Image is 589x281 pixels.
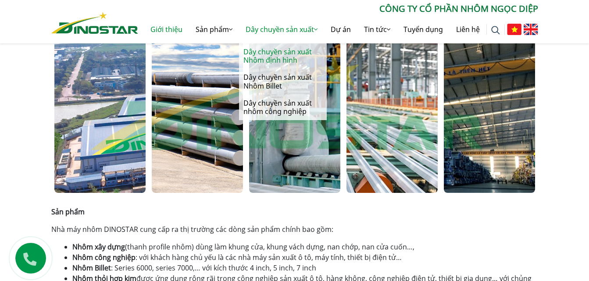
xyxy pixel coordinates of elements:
a: Giới thiệu [144,15,189,43]
strong: Nhôm Billet [72,263,111,273]
a: Liên hệ [450,15,486,43]
strong: Nhôm xây dựng [72,242,125,252]
a: Dây chuyền sản xuất nhôm công nghiệp [239,95,327,120]
li: (thanh profile nhôm) dùng làm khung cửa, khung vách dựng, nan chớp, nan cửa cuốn…, [72,242,538,252]
img: Nhôm Dinostar [51,12,138,34]
a: Dự án [324,15,357,43]
strong: Sản phẩm [51,207,85,217]
a: Tuyển dụng [397,15,450,43]
strong: Nhôm công nghiệp [72,253,136,262]
p: CÔNG TY CỔ PHẦN NHÔM NGỌC DIỆP [138,2,538,15]
li: : Series 6000, series 7000,… với kích thước 4 inch, 5 inch, 7 inch [72,263,538,273]
a: Dây chuyền sản xuất [239,15,324,43]
a: Tin tức [357,15,397,43]
a: Sản phẩm [189,15,239,43]
li: : với khách hàng chủ yếu là các nhà máy sản xuất ô tô, máy tính, thiết bị điện tử… [72,252,538,263]
img: search [491,26,500,35]
a: Dây chuyền sản xuất Nhôm Billet [239,69,327,94]
img: Tiếng Việt [507,24,521,35]
p: Nhà máy nhôm DINOSTAR cung cấp ra thị trường các dòng sản phẩm chính bao gồm: [51,224,538,235]
a: Dây chuyền sản xuất Nhôm định hình [239,43,327,69]
img: English [524,24,538,35]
